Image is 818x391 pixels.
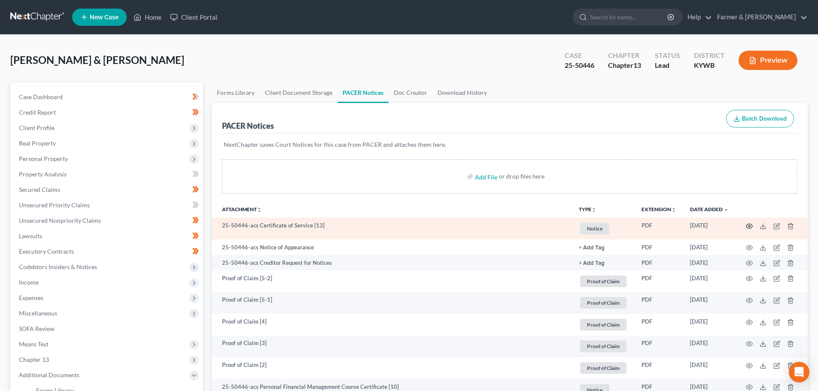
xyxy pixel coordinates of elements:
[12,244,203,259] a: Executory Contracts
[579,339,628,353] a: Proof of Claim
[726,110,794,128] button: Batch Download
[635,357,683,379] td: PDF
[635,239,683,255] td: PDF
[683,255,736,270] td: [DATE]
[591,207,596,212] i: unfold_more
[579,245,605,251] button: + Add Tag
[129,9,166,25] a: Home
[212,82,260,103] a: Forms Library
[683,292,736,314] td: [DATE]
[579,274,628,288] a: Proof of Claim
[683,239,736,255] td: [DATE]
[580,319,626,330] span: Proof of Claim
[19,232,42,239] span: Lawsuits
[19,309,57,317] span: Miscellaneous
[212,239,572,255] td: 25-50446-acs Notice of Appearance
[580,223,609,234] span: Notice
[12,228,203,244] a: Lawsuits
[166,9,222,25] a: Client Portal
[499,172,544,181] div: or drop files here
[12,321,203,336] a: SOFA Review
[12,197,203,213] a: Unsecured Priority Claims
[19,371,79,379] span: Additional Documents
[222,206,262,212] a: Attachmentunfold_more
[565,51,594,61] div: Case
[739,51,797,70] button: Preview
[212,255,572,270] td: 25-50446-acs Creditor Request for Notices
[580,340,626,352] span: Proof of Claim
[19,325,55,332] span: SOFA Review
[212,336,572,358] td: Proof of Claim [3]
[12,213,203,228] a: Unsecured Nonpriority Claims
[12,167,203,182] a: Property Analysis
[19,201,90,209] span: Unsecured Priority Claims
[579,361,628,375] a: Proof of Claim
[642,206,676,212] a: Extensionunfold_more
[389,82,432,103] a: Doc Creator
[19,186,60,193] span: Secured Claims
[724,207,729,212] i: expand_more
[633,61,641,69] span: 13
[683,270,736,292] td: [DATE]
[579,318,628,332] a: Proof of Claim
[212,218,572,239] td: 25-50446-acs Certificate of Service [13]
[683,218,736,239] td: [DATE]
[565,61,594,70] div: 25-50446
[10,54,184,66] span: [PERSON_NAME] & [PERSON_NAME]
[19,279,39,286] span: Income
[608,61,641,70] div: Chapter
[683,336,736,358] td: [DATE]
[90,14,119,21] span: New Case
[671,207,676,212] i: unfold_more
[635,292,683,314] td: PDF
[579,207,596,212] button: TYPEunfold_more
[683,357,736,379] td: [DATE]
[12,105,203,120] a: Credit Report
[694,61,725,70] div: KYWB
[19,294,43,301] span: Expenses
[19,139,56,147] span: Real Property
[212,357,572,379] td: Proof of Claim [2]
[635,270,683,292] td: PDF
[19,217,101,224] span: Unsecured Nonpriority Claims
[19,170,67,178] span: Property Analysis
[655,61,680,70] div: Lead
[694,51,725,61] div: District
[579,259,628,267] a: + Add Tag
[222,121,274,131] div: PACER Notices
[789,362,809,382] div: Open Intercom Messenger
[579,261,605,266] button: + Add Tag
[608,51,641,61] div: Chapter
[635,336,683,358] td: PDF
[224,140,796,149] p: NextChapter saves Court Notices for this case from PACER and attaches them here.
[635,255,683,270] td: PDF
[12,89,203,105] a: Case Dashboard
[579,243,628,252] a: + Add Tag
[260,82,338,103] a: Client Document Storage
[655,51,680,61] div: Status
[580,297,626,309] span: Proof of Claim
[683,9,712,25] a: Help
[19,248,74,255] span: Executory Contracts
[19,124,55,131] span: Client Profile
[635,218,683,239] td: PDF
[579,221,628,236] a: Notice
[12,182,203,197] a: Secured Claims
[19,356,49,363] span: Chapter 13
[19,93,63,100] span: Case Dashboard
[19,340,49,348] span: Means Test
[713,9,807,25] a: Farmer & [PERSON_NAME]
[690,206,729,212] a: Date Added expand_more
[432,82,492,103] a: Download History
[580,276,626,287] span: Proof of Claim
[212,270,572,292] td: Proof of Claim [5-2]
[683,314,736,336] td: [DATE]
[590,9,669,25] input: Search by name...
[212,292,572,314] td: Proof of Claim [5-1]
[742,115,787,122] span: Batch Download
[19,109,56,116] span: Credit Report
[19,155,68,162] span: Personal Property
[19,263,97,270] span: Codebtors Insiders & Notices
[212,314,572,336] td: Proof of Claim [4]
[257,207,262,212] i: unfold_more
